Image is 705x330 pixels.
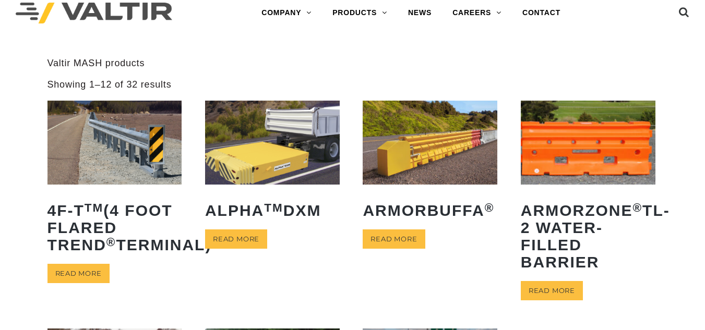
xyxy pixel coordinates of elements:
[363,229,425,249] a: Read more about “ArmorBuffa®”
[521,194,655,278] h2: ArmorZone TL-2 Water-Filled Barrier
[363,101,497,227] a: ArmorBuffa®
[47,194,182,261] h2: 4F-T (4 Foot Flared TREND Terminal)
[264,201,283,214] sup: TM
[251,3,322,23] a: COMPANY
[521,101,655,278] a: ArmorZone®TL-2 Water-Filled Barrier
[632,201,642,214] sup: ®
[485,201,495,214] sup: ®
[106,236,116,249] sup: ®
[47,264,110,283] a: Read more about “4F-TTM (4 Foot Flared TREND® Terminal)”
[398,3,442,23] a: NEWS
[521,281,583,300] a: Read more about “ArmorZone® TL-2 Water-Filled Barrier”
[322,3,398,23] a: PRODUCTS
[205,101,340,227] a: ALPHATMDXM
[47,57,658,69] p: Valtir MASH products
[16,3,172,24] img: Valtir
[512,3,571,23] a: CONTACT
[442,3,512,23] a: CAREERS
[47,101,182,261] a: 4F-TTM(4 Foot Flared TREND®Terminal)
[205,229,267,249] a: Read more about “ALPHATM DXM”
[363,194,497,227] h2: ArmorBuffa
[205,194,340,227] h2: ALPHA DXM
[85,201,104,214] sup: TM
[47,79,172,91] p: Showing 1–12 of 32 results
